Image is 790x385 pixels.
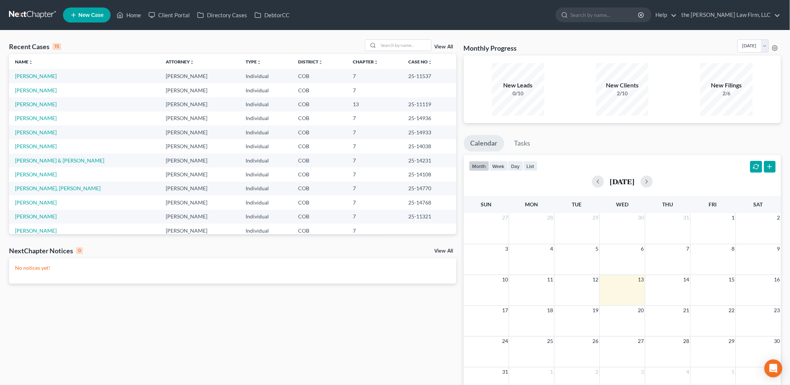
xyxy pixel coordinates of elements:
[257,60,261,65] i: unfold_more
[15,115,57,121] a: [PERSON_NAME]
[113,8,145,22] a: Home
[683,337,690,346] span: 28
[403,182,456,196] td: 25-14770
[292,111,347,125] td: COB
[145,8,193,22] a: Client Portal
[492,90,544,97] div: 0/10
[525,201,538,208] span: Mon
[374,60,378,65] i: unfold_more
[347,139,403,153] td: 7
[52,43,61,50] div: 15
[292,139,347,153] td: COB
[347,125,403,139] td: 7
[292,153,347,167] td: COB
[492,81,544,90] div: New Leads
[774,337,781,346] span: 30
[754,201,763,208] span: Sat
[240,224,292,238] td: Individual
[469,161,489,171] button: month
[292,69,347,83] td: COB
[409,59,433,65] a: Case Nounfold_more
[347,83,403,97] td: 7
[193,8,251,22] a: Directory Cases
[347,182,403,196] td: 7
[292,125,347,139] td: COB
[76,247,83,254] div: 0
[160,83,240,97] td: [PERSON_NAME]
[292,97,347,111] td: COB
[403,196,456,209] td: 25-14768
[731,244,736,253] span: 8
[435,44,453,50] a: View All
[501,306,509,315] span: 17
[15,59,33,65] a: Nameunfold_more
[596,81,649,90] div: New Clients
[547,337,554,346] span: 25
[571,8,639,22] input: Search by name...
[347,69,403,83] td: 7
[686,367,690,376] span: 4
[501,337,509,346] span: 24
[731,367,736,376] span: 5
[292,196,347,209] td: COB
[403,139,456,153] td: 25-14038
[347,167,403,181] td: 7
[240,182,292,196] td: Individual
[15,143,57,149] a: [PERSON_NAME]
[728,306,736,315] span: 22
[547,213,554,222] span: 28
[353,59,378,65] a: Chapterunfold_more
[347,210,403,224] td: 7
[652,8,677,22] a: Help
[501,213,509,222] span: 27
[15,157,104,164] a: [PERSON_NAME] & [PERSON_NAME]
[777,244,781,253] span: 9
[240,153,292,167] td: Individual
[379,40,431,51] input: Search by name...
[160,153,240,167] td: [PERSON_NAME]
[572,201,582,208] span: Tue
[428,60,433,65] i: unfold_more
[683,306,690,315] span: 21
[240,111,292,125] td: Individual
[637,337,645,346] span: 27
[637,213,645,222] span: 30
[678,8,781,22] a: the [PERSON_NAME] Law Firm, LLC
[347,97,403,111] td: 13
[403,125,456,139] td: 25-14933
[596,90,649,97] div: 2/10
[547,306,554,315] span: 18
[15,101,57,107] a: [PERSON_NAME]
[403,97,456,111] td: 25-11119
[160,125,240,139] td: [PERSON_NAME]
[15,185,100,191] a: [PERSON_NAME], [PERSON_NAME]
[160,139,240,153] td: [PERSON_NAME]
[464,135,504,152] a: Calendar
[637,275,645,284] span: 13
[160,167,240,181] td: [PERSON_NAME]
[686,244,690,253] span: 7
[160,210,240,224] td: [PERSON_NAME]
[508,135,537,152] a: Tasks
[251,8,293,22] a: DebtorCC
[403,167,456,181] td: 25-14108
[464,44,517,53] h3: Monthly Progress
[683,275,690,284] span: 14
[777,213,781,222] span: 2
[240,69,292,83] td: Individual
[240,97,292,111] td: Individual
[504,244,509,253] span: 3
[700,90,753,97] div: 2/6
[592,306,600,315] span: 19
[637,306,645,315] span: 20
[246,59,261,65] a: Typeunfold_more
[78,12,103,18] span: New Case
[550,244,554,253] span: 4
[347,196,403,209] td: 7
[240,196,292,209] td: Individual
[765,359,783,377] div: Open Intercom Messenger
[292,167,347,181] td: COB
[592,337,600,346] span: 26
[298,59,323,65] a: Districtunfold_more
[616,201,628,208] span: Wed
